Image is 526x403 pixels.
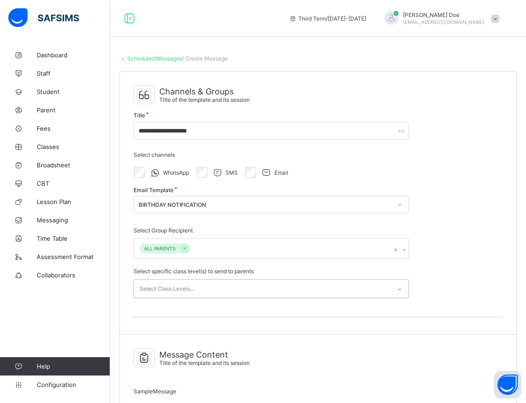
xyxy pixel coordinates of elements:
span: Assessment Format [37,253,110,260]
span: Sample Message [134,388,176,395]
span: Dashboard [37,51,110,59]
div: JohnDoe [375,11,504,26]
span: Help [37,363,110,370]
span: Title [134,112,145,119]
span: Title of the template and its session [159,96,250,103]
span: [EMAIL_ADDRESS][DOMAIN_NAME] [403,19,484,25]
span: Email [274,169,288,176]
span: Lesson Plan [37,198,110,205]
span: Messaging [37,216,110,224]
span: Configuration [37,381,110,388]
span: Staff [37,70,110,77]
span: Title of the template and its session [159,359,250,366]
div: ALL PARENTS [140,243,180,254]
span: Time Table [37,235,110,242]
span: Email Template [134,187,173,193]
div: BIRTHDAY NOTIFICATION [139,201,392,208]
span: Parent [37,106,110,114]
span: Broadsheet [37,161,110,169]
div: Select Class Levels... [140,280,194,298]
a: Scheduled Messages [127,55,182,62]
span: Message Content [159,350,250,359]
span: Select channels [134,151,175,158]
button: Open asap [494,371,521,398]
span: Select Group Recipient [134,227,193,234]
span: WhatsApp [163,169,189,176]
span: / Create Message [182,55,228,62]
span: SMS [225,169,238,176]
span: Select specific class level(s) to send to parents [134,268,254,275]
span: [PERSON_NAME] Doe [403,11,484,18]
span: Student [37,88,110,95]
span: CBT [37,180,110,187]
span: Collaborators [37,271,110,279]
span: session/term information [289,15,366,22]
span: Channels & Groups [159,87,250,96]
img: safsims [8,8,79,28]
span: Classes [37,143,110,150]
span: Fees [37,125,110,132]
